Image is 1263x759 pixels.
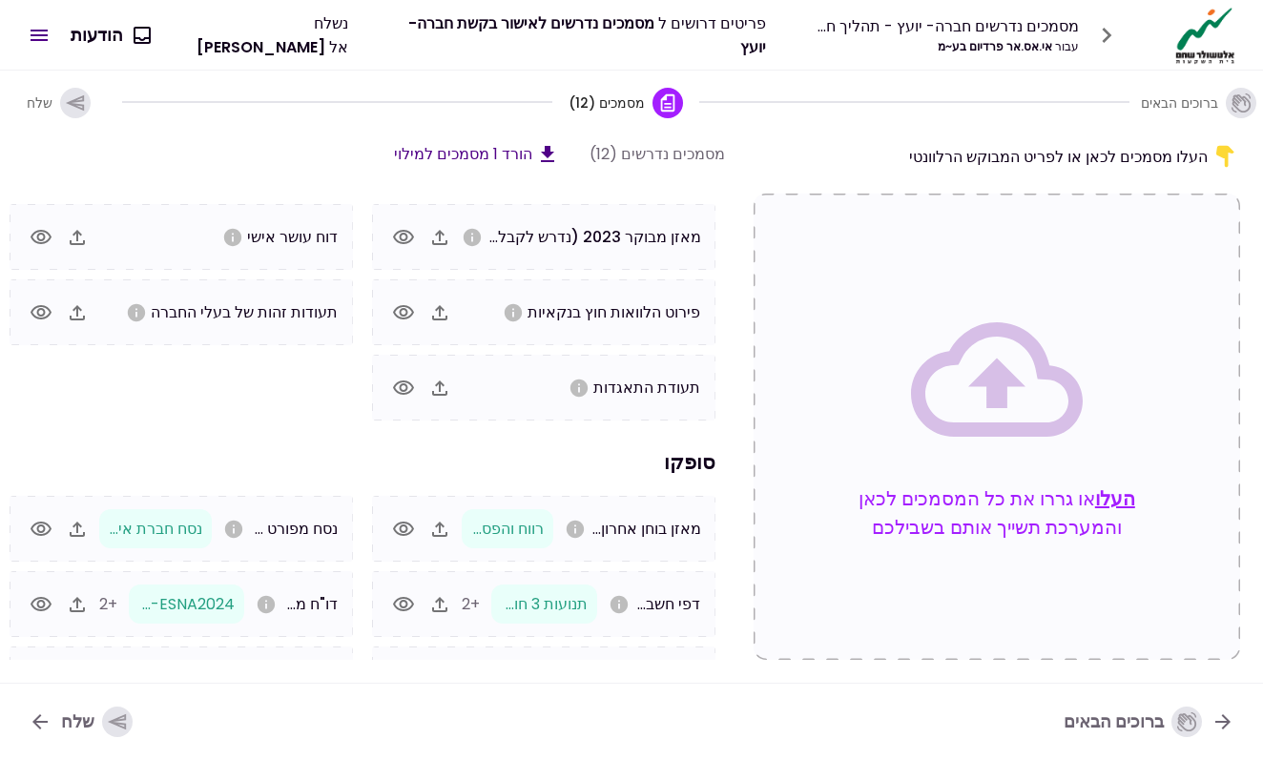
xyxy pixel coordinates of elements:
div: מסמכים נדרשים (12) [590,142,725,166]
div: אי.אס.אר פרדיום בע~מ [810,38,1078,55]
span: נסח חברת אי.אס.אר.pdf [45,518,202,540]
button: ברוכים הבאים [1146,72,1252,133]
button: מסמכים (12) [569,72,683,133]
div: נשלח אל [165,11,348,59]
span: מסמכים (12) [569,93,645,113]
span: תעודות זהות של בעלי החברה [151,301,338,323]
span: דוח עושר אישי [247,226,338,248]
span: שלח [27,93,52,113]
svg: אנא העלו דו"ח מע"מ (ESNA) משנת 2023 ועד היום [256,594,277,615]
div: מסמכים נדרשים חברה- יועץ - תהליך חברה [810,14,1078,38]
span: פירוט הלוואות חוץ בנקאיות [528,301,700,323]
button: הודעות [55,10,165,60]
svg: אנא העלו פרוט הלוואות חוץ בנקאיות של החברה [503,302,524,323]
span: מאזן מבוקר 2023 (נדרש לקבלת [PERSON_NAME] ירוק) [318,226,701,248]
span: +2 [462,593,480,615]
button: העלו [1095,484,1135,513]
button: ברוכים הבאים [1048,697,1250,747]
div: פריטים דרושים ל [392,11,766,59]
span: מסמכים נדרשים לאישור בקשת חברה- יועץ [408,12,766,58]
svg: אנא העלו מאזן מבוקר לשנה 2023 [462,227,483,248]
span: +2 [99,593,117,615]
span: עבור [1055,38,1079,54]
div: ברוכים הבאים [1064,707,1202,737]
svg: אנא העלו צילום תעודת זהות של כל בעלי מניות החברה (לת.ז. ביומטרית יש להעלות 2 צדדים) [126,302,147,323]
button: שלח [11,72,106,133]
img: Logo [1170,6,1240,65]
svg: אנא העלו דפי חשבון ל3 חודשים האחרונים לכל החשבונות בנק [609,594,630,615]
svg: אנא העלו תעודת התאגדות של החברה [569,378,590,399]
span: [PERSON_NAME] [197,36,325,58]
svg: אנא הורידו את הטופס מלמעלה. יש למלא ולהחזיר חתום על ידי הבעלים [222,227,243,248]
span: ברוכים הבאים [1141,93,1218,113]
button: שלח [13,697,148,747]
p: או גררו את כל המסמכים לכאן והמערכת תשייך אותם בשבילכם [830,484,1164,542]
div: שלח [61,707,133,737]
span: נסח מפורט מרשם החברות [169,518,338,540]
svg: במידה ונערכת הנהלת חשבונות כפולה בלבד [565,519,586,540]
svg: אנא העלו נסח חברה מפורט כולל שעבודים [223,519,244,540]
span: תעודת התאגדות [593,377,700,399]
span: ESNA2024- אי.אס.אר.pdf [59,593,235,615]
div: העלו מסמכים לכאן או לפריט המבוקש הרלוונטי [754,142,1240,171]
button: הורד 1 מסמכים למילוי [394,142,559,166]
